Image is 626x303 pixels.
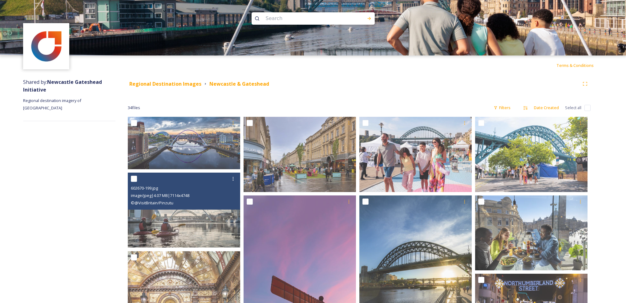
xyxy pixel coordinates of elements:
img: 602670-199.jpg [128,173,240,248]
img: 1025714-199.jpg [475,117,588,192]
img: 1025706-199.jpg [359,117,472,192]
span: Terms & Conditions [556,63,594,68]
div: Date Created [531,102,562,114]
span: 602670-199.jpg [131,185,158,191]
span: © @VisitBritain/Pinzutu [131,200,173,206]
div: Filters [491,102,514,114]
input: Search [263,12,347,25]
img: 1025768-199.jpg [244,117,356,192]
a: Terms & Conditions [556,62,603,69]
strong: Regional Destination Images [129,80,201,87]
span: Shared by: [23,79,102,93]
span: image/jpeg | 4.07 MB | 7114 x 4748 [131,193,189,198]
strong: Newcastle Gateshead Initiative [23,79,102,93]
img: 713a3bf3-d4e9-485e-a0d0-f4fd3e88a8ea.jpg [24,24,69,69]
span: Regional destination imagery of [GEOGRAPHIC_DATA] [23,98,82,111]
strong: Newcastle & Gateshead [209,80,269,87]
span: Select all [565,105,581,111]
img: 145 NGI Gateway Newcastle.JPG [475,195,588,271]
img: newcastlegateshead-quayside-4---credit-visit-england_30914266242_o.jpg [128,117,240,169]
span: 34 file s [128,105,140,111]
